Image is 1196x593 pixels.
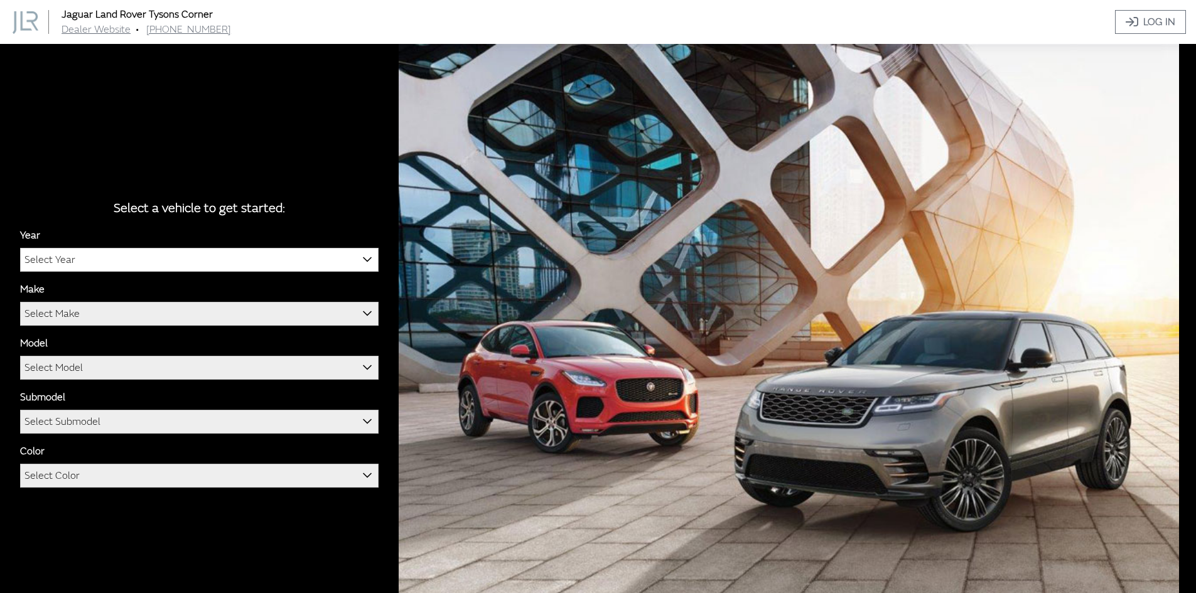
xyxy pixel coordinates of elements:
div: Select a vehicle to get started: [20,199,379,218]
label: Submodel [20,390,65,405]
span: Select Model [20,356,379,380]
span: Select Model [24,356,83,379]
span: Select Year [21,248,378,271]
a: [PHONE_NUMBER] [146,23,231,36]
span: Select Submodel [24,410,100,433]
a: Dealer Website [62,23,131,36]
a: Jaguar Land Rover Tysons Corner logo [13,10,59,33]
span: Select Year [20,248,379,272]
span: Select Make [21,302,378,325]
span: Select Submodel [20,410,379,434]
span: Select Year [24,248,75,271]
span: Log In [1143,14,1175,29]
span: Select Color [24,464,80,487]
span: Select Make [24,302,80,325]
span: Select Color [21,464,378,487]
a: Log In [1115,10,1186,34]
label: Year [20,228,40,243]
a: Jaguar Land Rover Tysons Corner [62,8,213,21]
label: Color [20,444,45,459]
label: Model [20,336,48,351]
label: Make [20,282,45,297]
span: Select Model [21,356,378,379]
span: Select Make [20,302,379,326]
img: Dashboard [13,11,38,34]
span: Select Color [20,464,379,488]
span: • [136,23,139,36]
span: Select Submodel [21,410,378,433]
